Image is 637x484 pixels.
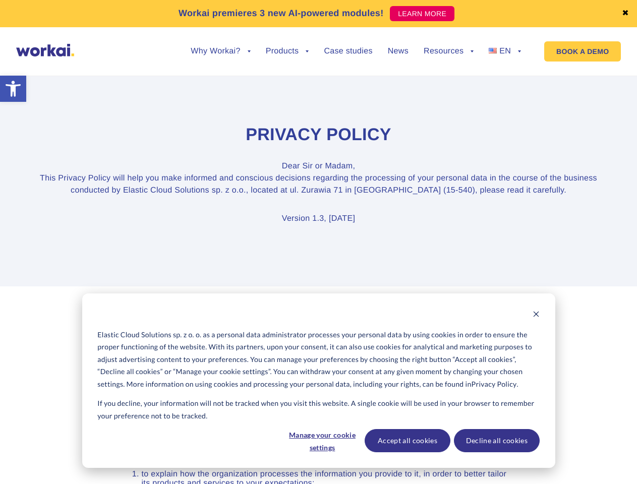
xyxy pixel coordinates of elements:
button: Dismiss cookie banner [533,309,540,322]
a: LEARN MORE [390,6,454,21]
a: Privacy Policy [472,378,517,391]
p: Workai premieres 3 new AI-powered modules! [179,7,384,20]
a: ✖ [622,10,629,18]
a: Resources [424,47,474,55]
span: EN [499,47,511,55]
p: Version 1.3, [DATE] [39,213,599,225]
button: Decline all cookies [454,429,540,452]
a: Why Workai? [191,47,250,55]
a: Case studies [324,47,372,55]
a: News [388,47,409,55]
p: Elastic Cloud Solutions sp. z o. o. as a personal data administrator processes your personal data... [97,329,539,391]
a: BOOK A DEMO [544,41,621,62]
button: Manage your cookie settings [283,429,361,452]
p: If you decline, your information will not be tracked when you visit this website. A single cookie... [97,397,539,422]
a: Products [266,47,309,55]
p: Dear Sir or Madam, This Privacy Policy will help you make informed and conscious decisions regard... [39,160,599,197]
h1: Privacy Policy [39,124,599,147]
div: Cookie banner [82,293,555,468]
button: Accept all cookies [365,429,450,452]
